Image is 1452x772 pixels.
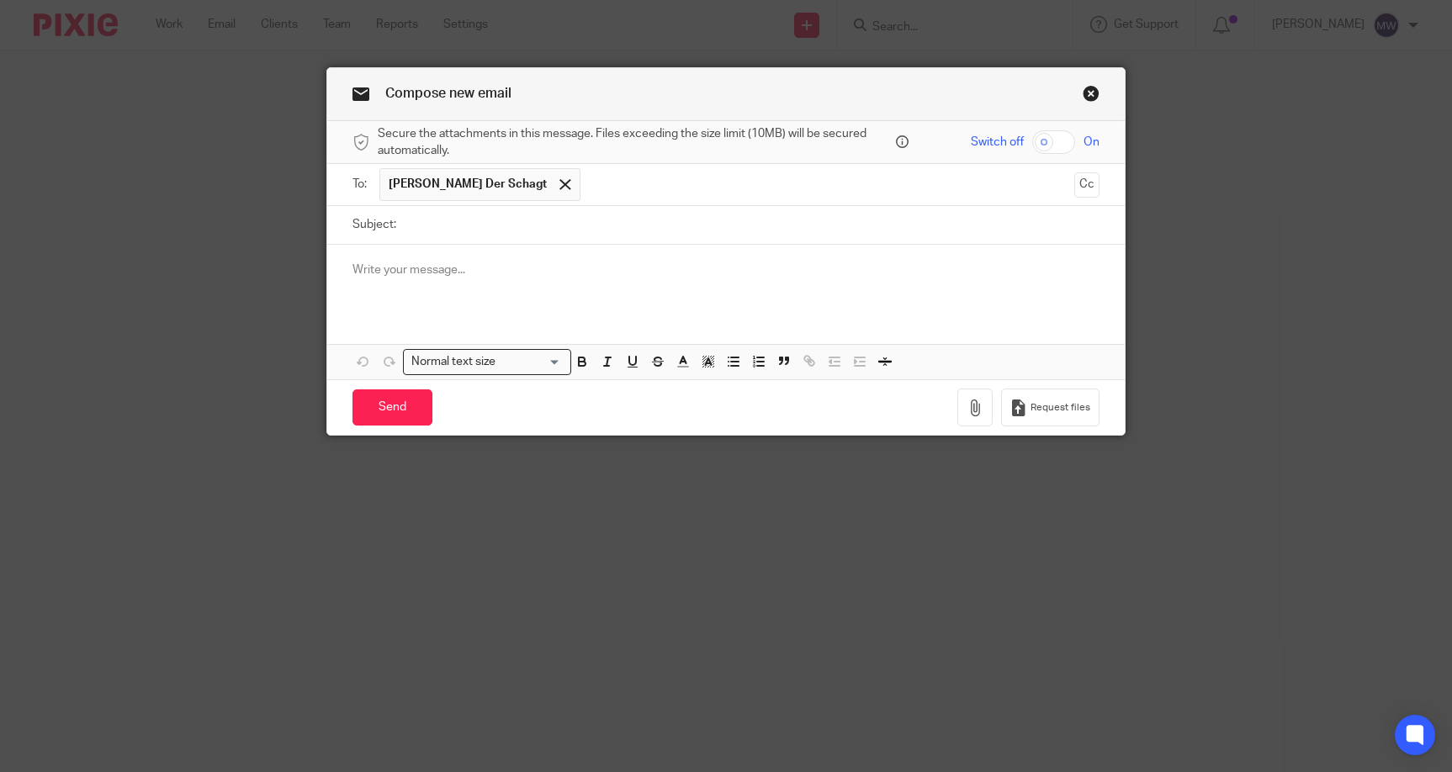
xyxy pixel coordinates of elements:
[407,353,499,371] span: Normal text size
[352,389,432,426] input: Send
[352,216,396,233] label: Subject:
[378,125,891,160] span: Secure the attachments in this message. Files exceeding the size limit (10MB) will be secured aut...
[1074,172,1100,198] button: Cc
[403,349,571,375] div: Search for option
[1001,389,1099,426] button: Request files
[501,353,561,371] input: Search for option
[1084,134,1100,151] span: On
[352,176,371,193] label: To:
[389,176,547,193] span: [PERSON_NAME] Der Schagt
[1083,85,1100,108] a: Close this dialog window
[385,87,511,100] span: Compose new email
[971,134,1024,151] span: Switch off
[1031,401,1090,415] span: Request files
